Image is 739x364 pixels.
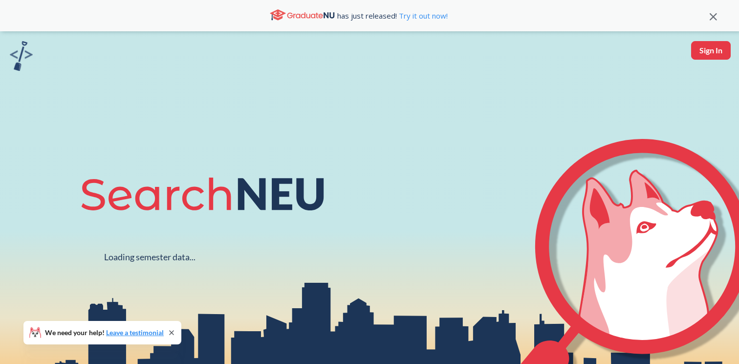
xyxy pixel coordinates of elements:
a: sandbox logo [10,41,33,74]
div: Loading semester data... [104,251,196,263]
img: sandbox logo [10,41,33,71]
a: Try it out now! [397,11,448,21]
span: has just released! [337,10,448,21]
button: Sign In [691,41,731,60]
a: Leave a testimonial [106,328,164,337]
span: We need your help! [45,329,164,336]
